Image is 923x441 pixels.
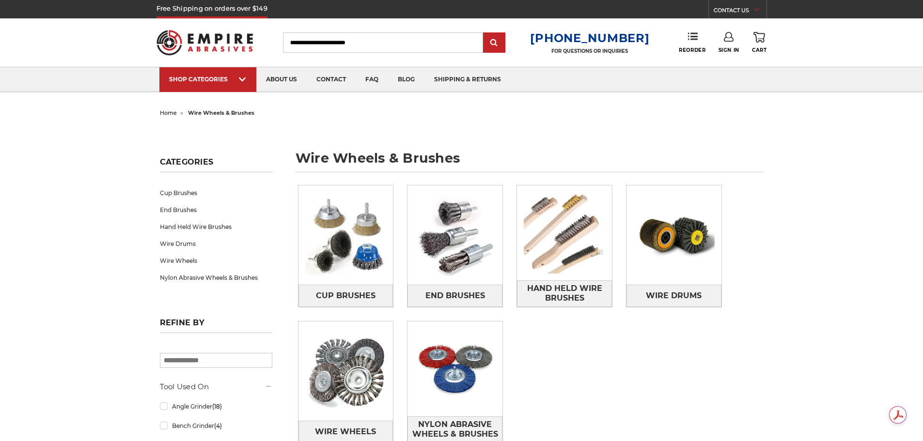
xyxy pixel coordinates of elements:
img: Wire Wheels [298,324,393,419]
a: End Brushes [407,285,502,306]
a: CONTACT US [714,5,767,18]
a: home [160,109,177,116]
a: Hand Held Wire Brushes [160,218,272,235]
span: (18) [212,403,222,410]
a: [PHONE_NUMBER] [530,31,649,45]
a: Nylon Abrasive Wheels & Brushes [160,269,272,286]
a: Reorder [679,32,705,53]
a: Cup Brushes [160,184,272,201]
span: wire wheels & brushes [188,109,254,116]
a: Angle Grinder [160,398,272,415]
span: Wire Drums [646,288,702,304]
a: about us [256,67,307,92]
span: Sign In [719,47,739,53]
span: Cart [752,47,767,53]
a: shipping & returns [424,67,511,92]
span: Wire Wheels [315,424,376,440]
a: blog [388,67,424,92]
a: Cart [752,32,767,53]
input: Submit [485,33,504,53]
a: Wire Drums [160,235,272,252]
a: Hand Held Wire Brushes [517,280,612,307]
a: Wire Drums [626,285,721,306]
h1: wire wheels & brushes [296,152,764,172]
a: Wire Wheels [160,252,272,269]
h5: Tool Used On [160,381,272,393]
img: Empire Abrasives [156,24,253,61]
a: Bench Grinder [160,417,272,434]
img: End Brushes [407,188,502,283]
span: Cup Brushes [316,288,375,304]
div: SHOP CATEGORIES [169,76,247,83]
h5: Refine by [160,318,272,333]
img: Cup Brushes [298,188,393,283]
p: FOR QUESTIONS OR INQUIRIES [530,48,649,54]
span: (4) [214,422,222,429]
img: Wire Drums [626,188,721,283]
a: End Brushes [160,201,272,218]
span: End Brushes [425,288,485,304]
h5: Categories [160,157,272,172]
img: Hand Held Wire Brushes [517,185,612,280]
span: Hand Held Wire Brushes [517,280,611,306]
img: Nylon Abrasive Wheels & Brushes [407,321,502,416]
a: contact [307,67,356,92]
a: faq [356,67,388,92]
span: Reorder [679,47,705,53]
a: Cup Brushes [298,285,393,306]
